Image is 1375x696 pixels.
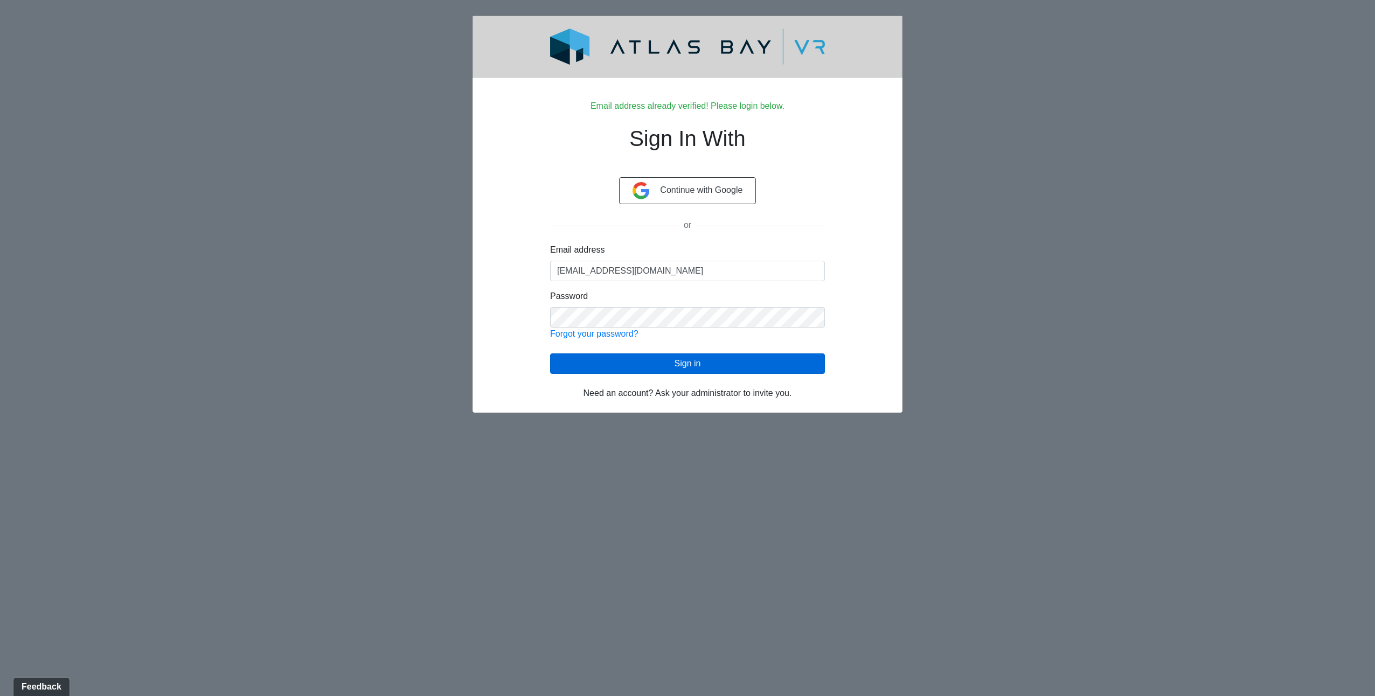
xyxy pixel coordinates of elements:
[584,388,792,398] span: Need an account? Ask your administrator to invite you.
[619,177,756,204] button: Continue with Google
[524,29,851,65] img: logo
[550,261,825,281] input: Enter email
[550,100,825,113] p: Email address already verified! Please login below.
[8,674,72,696] iframe: Ybug feedback widget
[550,353,825,374] button: Sign in
[550,329,638,338] a: Forgot your password?
[679,220,696,229] span: or
[550,290,588,303] label: Password
[550,113,825,177] h1: Sign In With
[550,243,605,256] label: Email address
[660,185,742,194] span: Continue with Google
